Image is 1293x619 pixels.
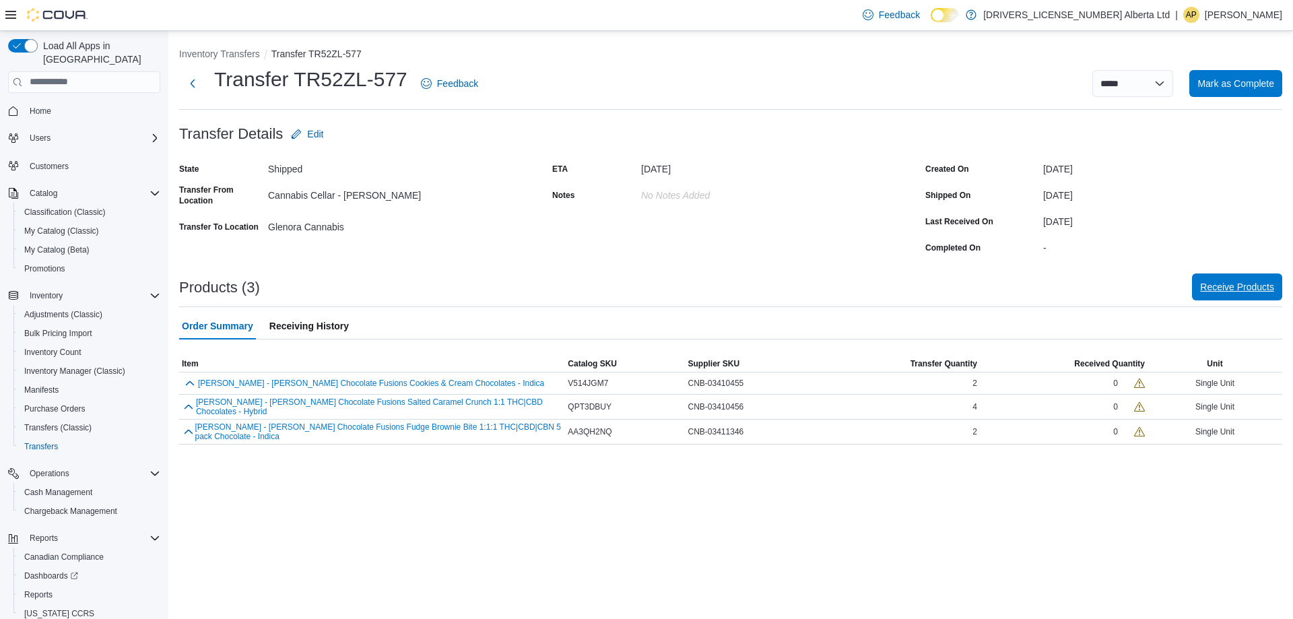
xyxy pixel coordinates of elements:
div: - [1043,237,1282,253]
button: Catalog SKU [565,356,685,372]
a: Adjustments (Classic) [19,306,108,323]
span: AA3QH2NQ [568,426,611,437]
span: [US_STATE] CCRS [24,608,94,619]
span: Bulk Pricing Import [19,325,160,341]
button: My Catalog (Beta) [13,240,166,259]
a: My Catalog (Beta) [19,242,95,258]
button: Inventory [24,288,68,304]
button: [PERSON_NAME] - [PERSON_NAME] Chocolate Fusions Salted Caramel Crunch 1:1 THC|CBD Chocolates - Hy... [196,397,562,416]
button: Inventory Transfers [179,48,260,59]
span: CNB-03411346 [688,426,744,437]
span: Promotions [19,261,160,277]
a: Inventory Manager (Classic) [19,363,131,379]
label: ETA [552,164,568,174]
span: Promotions [24,263,65,274]
label: Notes [552,190,574,201]
span: Transfer Quantity [910,358,977,369]
label: Transfer From Location [179,185,263,206]
span: Catalog [30,188,57,199]
button: Manifests [13,381,166,399]
span: Transfers [24,441,58,452]
input: Dark Mode [931,8,959,22]
button: Transfer TR52ZL-577 [271,48,362,59]
span: Users [30,133,51,143]
a: Feedback [416,70,484,97]
span: Canadian Compliance [24,552,104,562]
div: [DATE] [1043,158,1282,174]
span: Inventory [30,290,63,301]
div: 0 [1113,401,1118,412]
div: Single Unit [1148,424,1282,440]
p: [DRIVERS_LICENSE_NUMBER] Alberta Ltd [983,7,1170,23]
button: Inventory [3,286,166,305]
span: Transfers [19,438,160,455]
span: Supplier SKU [688,358,740,369]
div: No Notes added [641,185,822,201]
span: My Catalog (Beta) [24,245,90,255]
button: Classification (Classic) [13,203,166,222]
span: Customers [24,157,160,174]
span: Inventory Count [24,347,81,358]
a: Dashboards [13,566,166,585]
a: Manifests [19,382,64,398]
button: Users [24,130,56,146]
button: Operations [3,464,166,483]
span: Chargeback Management [19,503,160,519]
button: Mark as Complete [1189,70,1282,97]
span: My Catalog (Classic) [24,226,99,236]
a: Transfers (Classic) [19,420,97,436]
a: Cash Management [19,484,98,500]
button: Inventory Count [13,343,166,362]
button: Operations [24,465,75,482]
div: 0 [1113,426,1118,437]
span: Feedback [437,77,478,90]
button: Unit [1148,356,1282,372]
span: Canadian Compliance [19,549,160,565]
button: Users [3,129,166,148]
label: State [179,164,199,174]
button: Customers [3,156,166,175]
button: Edit [286,121,329,148]
span: Reports [24,589,53,600]
span: Purchase Orders [19,401,160,417]
span: Chargeback Management [24,506,117,517]
span: Unit [1207,358,1222,369]
div: Glenora Cannabis [268,216,449,232]
span: Home [30,106,51,117]
button: Home [3,101,166,121]
span: QPT3DBUY [568,401,611,412]
a: Chargeback Management [19,503,123,519]
div: [DATE] [641,158,822,174]
span: Catalog [24,185,160,201]
span: Load All Apps in [GEOGRAPHIC_DATA] [38,39,160,66]
span: 2 [972,378,977,389]
button: Bulk Pricing Import [13,324,166,343]
button: Transfers [13,437,166,456]
button: Next [179,70,206,97]
span: Dashboards [24,571,78,581]
span: AP [1186,7,1197,23]
span: 4 [972,401,977,412]
span: My Catalog (Beta) [19,242,160,258]
a: Transfers [19,438,63,455]
div: Amanda Pedersen [1183,7,1199,23]
span: Reports [19,587,160,603]
a: Promotions [19,261,71,277]
button: Received Quantity [980,356,1148,372]
button: Adjustments (Classic) [13,305,166,324]
button: Reports [24,530,63,546]
button: Supplier SKU [686,356,820,372]
span: Catalog SKU [568,358,617,369]
button: Receive Products [1192,273,1282,300]
a: Bulk Pricing Import [19,325,98,341]
span: Order Summary [182,313,253,339]
h3: Transfer Details [179,126,283,142]
button: My Catalog (Classic) [13,222,166,240]
span: Reports [24,530,160,546]
img: Cova [27,8,88,22]
button: Cash Management [13,483,166,502]
a: Home [24,103,57,119]
span: Transfers (Classic) [24,422,92,433]
span: Reports [30,533,58,544]
span: Inventory Count [19,344,160,360]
